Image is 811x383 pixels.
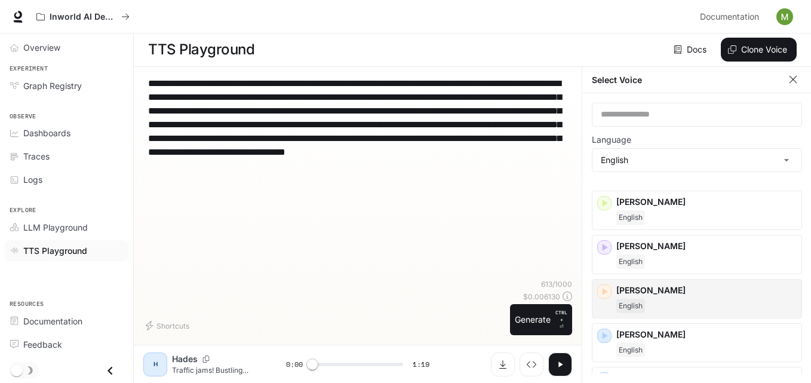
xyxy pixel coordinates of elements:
[50,12,116,22] p: Inworld AI Demos
[31,5,135,29] button: All workspaces
[23,338,62,351] span: Feedback
[5,217,128,238] a: LLM Playground
[5,37,128,58] a: Overview
[23,315,82,327] span: Documentation
[198,356,214,363] button: Copy Voice ID
[23,244,87,257] span: TTS Playground
[616,329,797,341] p: [PERSON_NAME]
[286,359,303,370] span: 0:00
[5,169,128,190] a: Logs
[23,150,50,163] span: Traces
[721,38,797,62] button: Clone Voice
[555,309,567,323] p: CTRL +
[616,284,797,296] p: [PERSON_NAME]
[23,221,88,234] span: LLM Playground
[413,359,429,370] span: 1:19
[23,41,60,54] span: Overview
[5,75,128,96] a: Graph Registry
[616,210,645,225] span: English
[616,196,797,208] p: [PERSON_NAME]
[491,353,515,376] button: Download audio
[510,304,572,335] button: GenerateCTRL +⏎
[5,122,128,143] a: Dashboards
[146,355,165,374] div: H
[776,8,793,25] img: User avatar
[555,309,567,330] p: ⏎
[616,299,645,313] span: English
[5,311,128,332] a: Documentation
[148,38,254,62] h1: TTS Playground
[695,5,768,29] a: Documentation
[700,10,759,24] span: Documentation
[616,343,645,357] span: English
[592,136,631,144] p: Language
[5,240,128,261] a: TTS Playground
[143,316,194,335] button: Shortcuts
[23,79,82,92] span: Graph Registry
[5,146,128,167] a: Traces
[97,359,124,383] button: Close drawer
[616,255,645,269] span: English
[616,240,797,252] p: [PERSON_NAME]
[172,365,257,375] p: Traffic jams! Bustling activity! Conversations mixing with street noise! Music blaring! Car horns...
[671,38,711,62] a: Docs
[172,353,198,365] p: Hades
[5,334,128,355] a: Feedback
[592,149,801,171] div: English
[23,127,70,139] span: Dashboards
[23,173,42,186] span: Logs
[11,363,23,376] span: Dark mode toggle
[520,353,543,376] button: Inspect
[773,5,797,29] button: User avatar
